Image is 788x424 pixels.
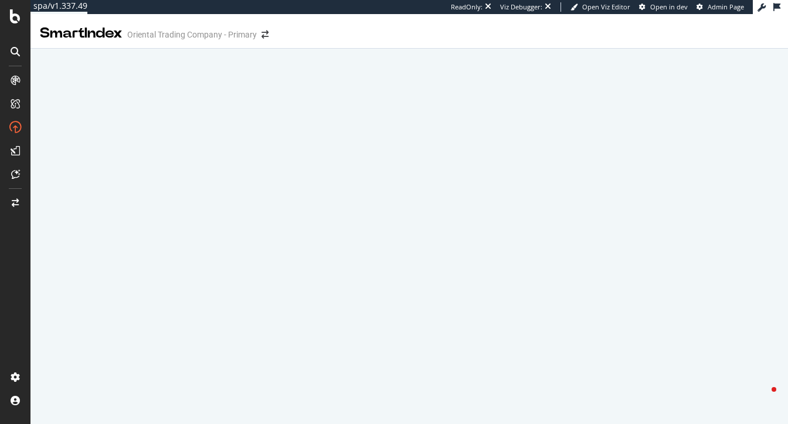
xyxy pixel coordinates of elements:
div: Oriental Trading Company - Primary [127,29,257,40]
div: arrow-right-arrow-left [261,30,269,39]
a: Admin Page [697,2,744,12]
iframe: Intercom live chat [748,384,776,412]
div: SmartIndex [40,23,123,43]
div: ReadOnly: [451,2,483,12]
span: Open Viz Editor [582,2,630,11]
div: Viz Debugger: [500,2,542,12]
span: Admin Page [708,2,744,11]
a: Open in dev [639,2,688,12]
span: Open in dev [650,2,688,11]
a: Open Viz Editor [570,2,630,12]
